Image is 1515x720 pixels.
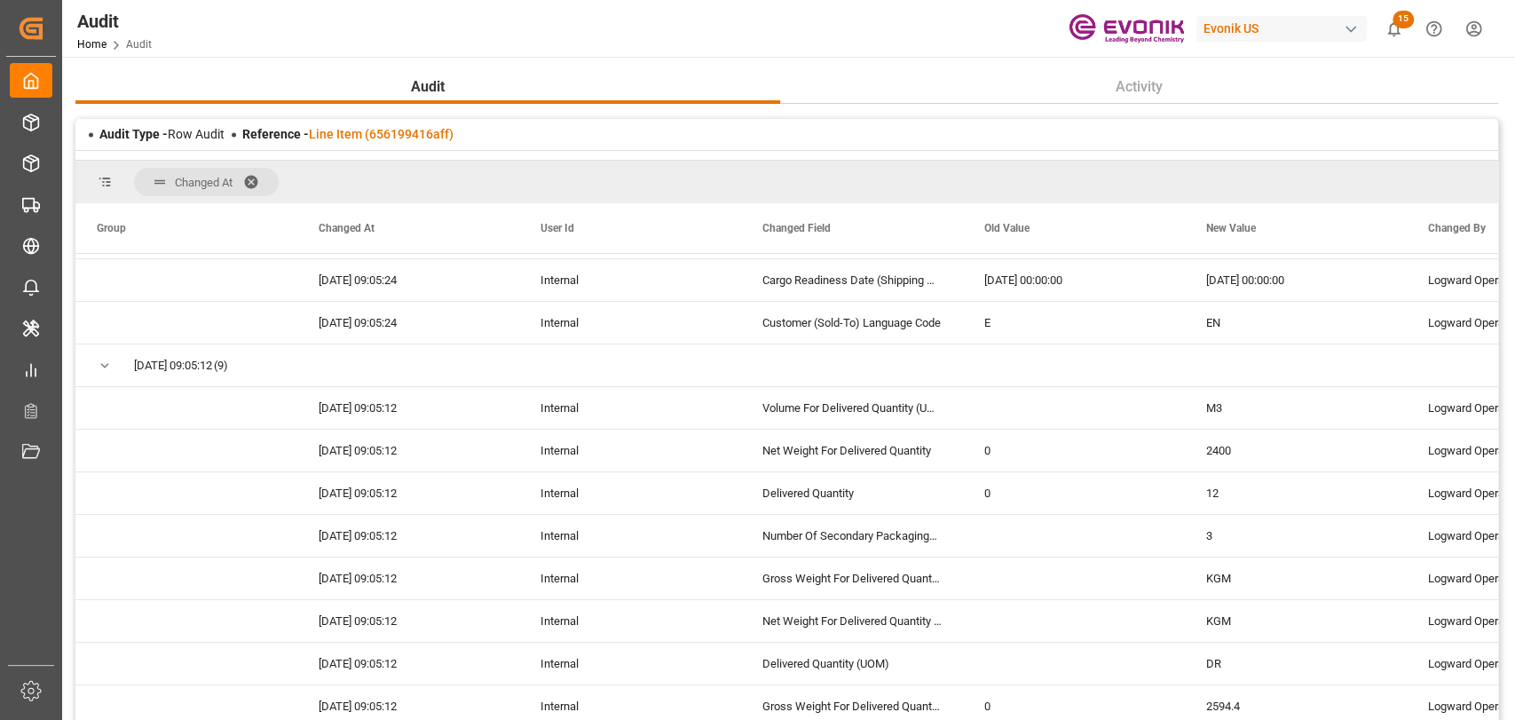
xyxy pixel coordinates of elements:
span: User Id [541,222,574,234]
div: Evonik US [1196,16,1367,42]
div: Row Audit [99,125,225,144]
div: Delivered Quantity (UOM) [741,643,963,684]
span: New Value [1206,222,1256,234]
span: Reference - [242,127,454,141]
div: M3 [1185,387,1407,429]
div: 2400 [1185,430,1407,471]
div: [DATE] 09:05:12 [297,558,519,599]
div: Internal [519,515,741,557]
div: Net Weight For Delivered Quantity (UOM) [741,600,963,642]
div: DR [1185,643,1407,684]
span: Changed By [1428,222,1486,234]
div: 0 [963,472,1185,514]
div: [DATE] 09:05:12 [297,515,519,557]
div: Internal [519,643,741,684]
span: Activity [1109,76,1170,98]
button: Evonik US [1196,12,1374,45]
div: 0 [963,430,1185,471]
button: show 15 new notifications [1374,9,1414,49]
button: Activity [780,70,1498,104]
div: [DATE] 09:05:12 [297,430,519,471]
div: Internal [519,600,741,642]
div: Delivered Quantity [741,472,963,514]
img: Evonik-brand-mark-Deep-Purple-RGB.jpeg_1700498283.jpeg [1069,13,1184,44]
div: Customer (Sold-To) Language Code [741,302,963,344]
div: [DATE] 00:00:00 [963,259,1185,301]
button: Help Center [1414,9,1454,49]
div: [DATE] 09:05:24 [297,302,519,344]
div: [DATE] 09:05:12 [297,600,519,642]
div: [DATE] 00:00:00 [1185,259,1407,301]
div: EN [1185,302,1407,344]
span: 15 [1393,11,1414,28]
span: Changed At [319,222,375,234]
div: Internal [519,430,741,471]
span: Old Value [984,222,1030,234]
a: Line Item (656199416aff) [309,127,454,141]
div: KGM [1185,600,1407,642]
div: Internal [519,387,741,429]
div: KGM [1185,558,1407,599]
div: [DATE] 09:05:12 [297,472,519,514]
div: Number Of Secondary Packagings Delivered [741,515,963,557]
div: Volume For Delivered Quantity (UOM) [741,387,963,429]
span: Changed Field [762,222,831,234]
div: 12 [1185,472,1407,514]
div: E [963,302,1185,344]
div: 3 [1185,515,1407,557]
span: (9) [214,345,228,386]
div: Cargo Readiness Date (Shipping Date) [741,259,963,301]
span: [DATE] 09:05:12 [134,345,212,386]
div: Internal [519,472,741,514]
button: Audit [75,70,780,104]
span: Audit [404,76,452,98]
a: Home [77,38,107,51]
div: Gross Weight For Delivered Quantity (UOM) [741,558,963,599]
div: Internal [519,259,741,301]
div: Audit [77,8,152,35]
span: Audit Type - [99,127,168,141]
span: Group [97,222,126,234]
div: [DATE] 09:05:12 [297,387,519,429]
div: Net Weight For Delivered Quantity [741,430,963,471]
div: Internal [519,302,741,344]
span: Changed At [175,176,233,189]
div: [DATE] 09:05:12 [297,643,519,684]
div: [DATE] 09:05:24 [297,259,519,301]
div: Internal [519,558,741,599]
